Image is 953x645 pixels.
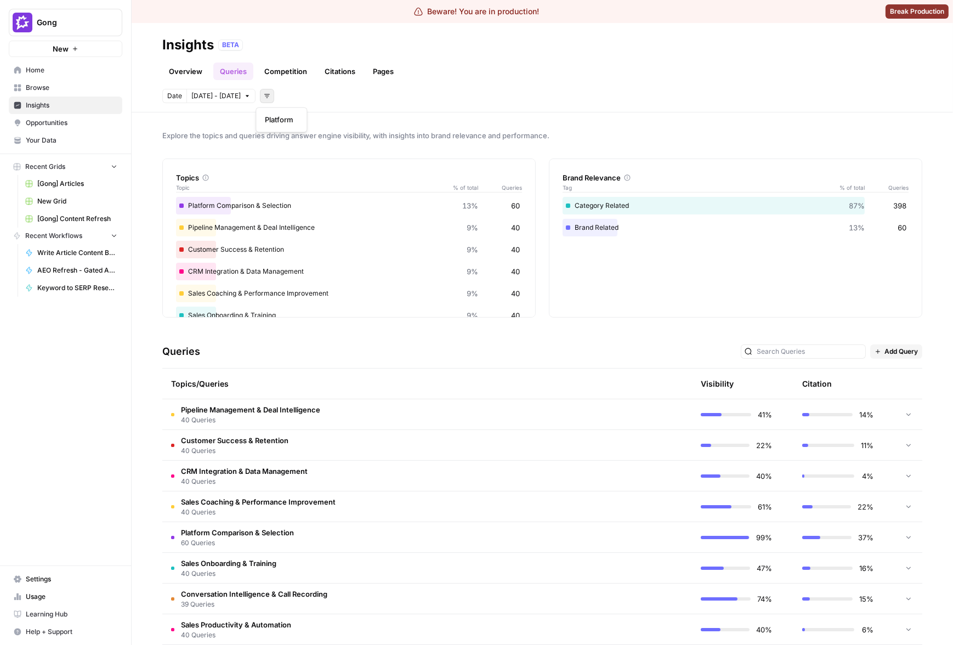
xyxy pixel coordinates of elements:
[181,404,320,415] span: Pipeline Management & Deal Intelligence
[181,466,308,477] span: CRM Integration & Data Management
[26,609,117,619] span: Learning Hub
[366,63,400,80] a: Pages
[462,200,478,211] span: 13%
[478,183,522,192] span: Queries
[181,599,327,609] span: 39 Queries
[858,532,873,543] span: 37%
[511,266,520,277] span: 40
[756,532,772,543] span: 99%
[26,627,117,637] span: Help + Support
[757,563,772,574] span: 47%
[20,175,122,193] a: [Gong] Articles
[414,6,539,17] div: Beware! You are in production!
[176,172,522,183] div: Topics
[467,266,478,277] span: 9%
[898,222,906,233] span: 60
[832,183,865,192] span: % of total
[181,569,276,579] span: 40 Queries
[176,307,522,324] div: Sales Onboarding & Training
[162,130,922,141] span: Explore the topics and queries driving answer engine visibility, with insights into brand relevan...
[26,574,117,584] span: Settings
[467,222,478,233] span: 9%
[756,471,772,482] span: 40%
[181,477,308,486] span: 40 Queries
[162,344,200,359] h3: Queries
[176,197,522,214] div: Platform Comparison & Selection
[563,219,909,236] div: Brand Related
[181,496,336,507] span: Sales Coaching & Performance Improvement
[181,507,336,517] span: 40 Queries
[20,262,122,279] a: AEO Refresh - Gated Asset LPs
[37,196,117,206] span: New Grid
[167,91,182,101] span: Date
[162,63,209,80] a: Overview
[511,310,520,321] span: 40
[859,593,873,604] span: 15%
[26,135,117,145] span: Your Data
[20,279,122,297] a: Keyword to SERP Research
[181,619,291,630] span: Sales Productivity & Automation
[25,162,65,172] span: Recent Grids
[258,63,314,80] a: Competition
[511,244,520,255] span: 40
[191,91,241,101] span: [DATE] - [DATE]
[162,36,214,54] div: Insights
[26,100,117,110] span: Insights
[20,193,122,210] a: New Grid
[563,197,909,214] div: Category Related
[37,179,117,189] span: [Gong] Articles
[511,222,520,233] span: 40
[181,415,320,425] span: 40 Queries
[171,369,579,399] div: Topics/Queries
[467,310,478,321] span: 9%
[37,248,117,258] span: Write Article Content Brief
[758,501,772,512] span: 61%
[265,114,293,125] span: Platform
[9,114,122,132] a: Opportunities
[9,97,122,114] a: Insights
[26,83,117,93] span: Browse
[757,593,772,604] span: 74%
[9,588,122,606] a: Usage
[37,265,117,275] span: AEO Refresh - Gated Asset LPs
[849,222,865,233] span: 13%
[9,61,122,79] a: Home
[445,183,478,192] span: % of total
[37,214,117,224] span: [Gong] Content Refresh
[186,89,256,103] button: [DATE] - [DATE]
[9,159,122,175] button: Recent Grids
[861,624,873,635] span: 6%
[9,132,122,149] a: Your Data
[756,440,772,451] span: 22%
[181,630,291,640] span: 40 Queries
[861,440,873,451] span: 11%
[13,13,32,32] img: Gong Logo
[467,244,478,255] span: 9%
[176,263,522,280] div: CRM Integration & Data Management
[9,623,122,641] button: Help + Support
[893,200,906,211] span: 398
[176,219,522,236] div: Pipeline Management & Deal Intelligence
[511,200,520,211] span: 60
[176,183,445,192] span: Topic
[181,446,288,456] span: 40 Queries
[701,378,734,389] div: Visibility
[467,288,478,299] span: 9%
[176,241,522,258] div: Customer Success & Retention
[9,228,122,244] button: Recent Workflows
[53,43,69,54] span: New
[757,346,862,357] input: Search Queries
[890,7,944,16] span: Break Production
[9,9,122,36] button: Workspace: Gong
[26,118,117,128] span: Opportunities
[181,435,288,446] span: Customer Success & Retention
[181,527,294,538] span: Platform Comparison & Selection
[886,4,949,19] button: Break Production
[26,65,117,75] span: Home
[26,592,117,602] span: Usage
[849,200,865,211] span: 87%
[802,369,832,399] div: Citation
[9,79,122,97] a: Browse
[9,606,122,623] a: Learning Hub
[563,183,832,192] span: Tag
